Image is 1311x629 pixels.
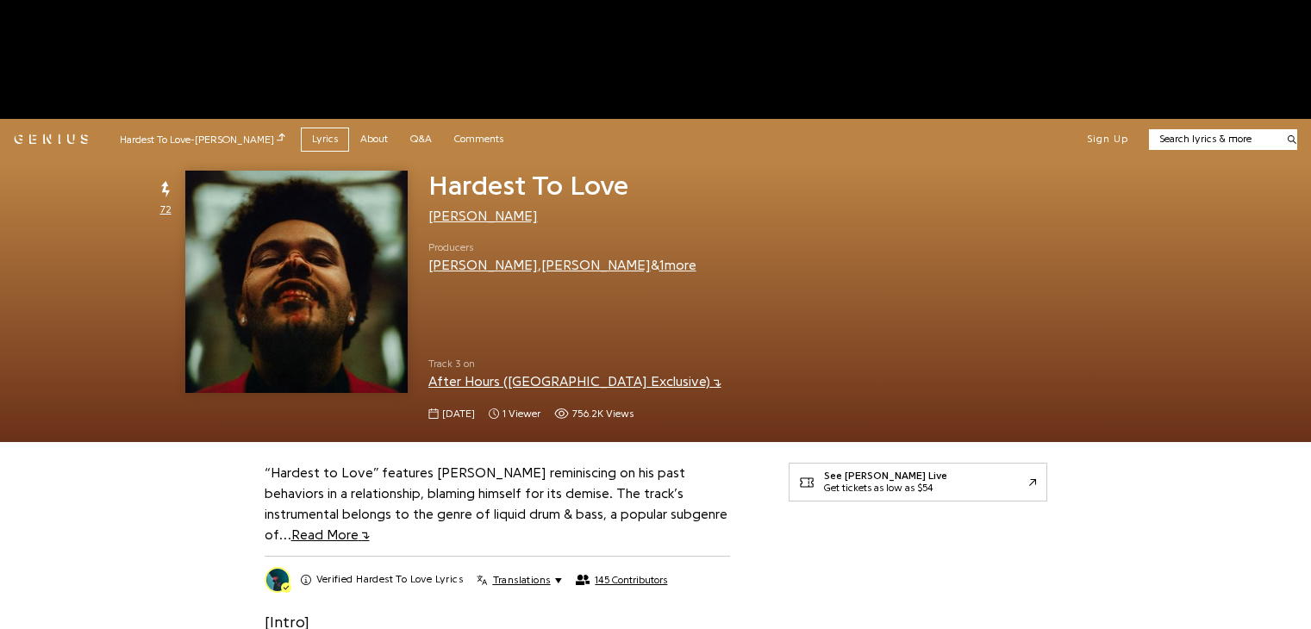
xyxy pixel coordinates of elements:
span: Hardest To Love [428,172,628,200]
span: 756,221 views [554,407,634,421]
span: Translations [493,573,551,587]
a: [PERSON_NAME] [428,258,538,272]
button: Translations [477,573,562,587]
a: Comments [443,128,515,151]
span: Track 3 on [428,357,761,371]
span: 1 viewer [489,407,540,421]
button: 1more [659,258,696,274]
a: See [PERSON_NAME] LiveGet tickets as low as $54 [789,463,1047,501]
div: See [PERSON_NAME] Live [824,470,947,483]
input: Search lyrics & more [1149,132,1277,146]
span: 145 Contributors [595,574,667,586]
span: Producers [428,240,696,255]
div: , & [428,256,696,276]
span: Read More [291,528,370,542]
div: Get tickets as low as $54 [824,483,947,495]
a: [PERSON_NAME] [428,209,538,223]
a: [PERSON_NAME] [541,258,651,272]
a: “Hardest to Love” features [PERSON_NAME] reminiscing on his past behaviors in a relationship, bla... [265,466,727,542]
span: 756.2K views [572,407,634,421]
h2: Hardest To Love Lyrics [316,573,463,587]
div: Hardest To Love - [PERSON_NAME] [120,131,285,147]
button: Sign Up [1087,133,1128,146]
img: Cover art for Hardest To Love by The Weeknd [185,171,408,393]
span: 72 [160,202,172,217]
button: 145 Contributors [576,574,667,586]
span: [DATE] [442,407,475,421]
a: About [349,128,399,151]
span: 1 viewer [503,407,540,421]
a: After Hours ([GEOGRAPHIC_DATA] Exclusive) [428,375,721,389]
a: Q&A [399,128,443,151]
a: Lyrics [301,128,349,151]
